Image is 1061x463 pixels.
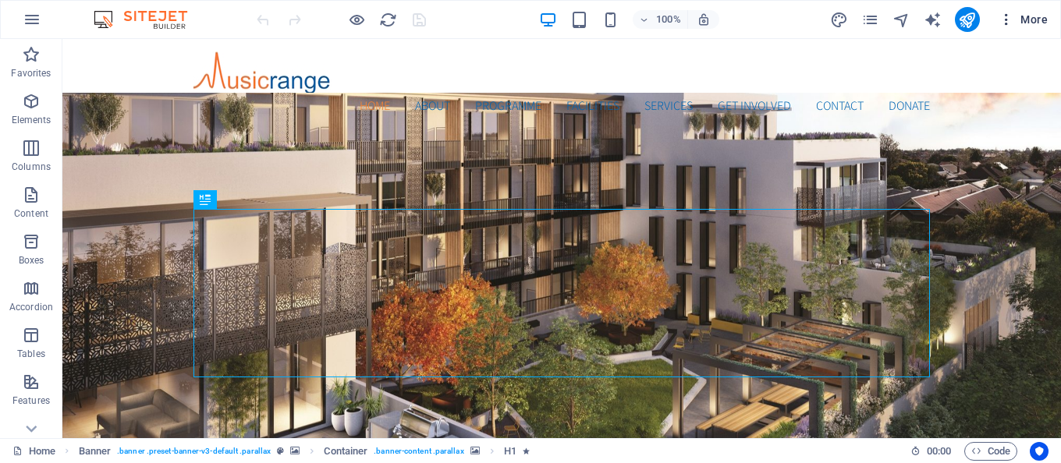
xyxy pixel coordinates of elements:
[277,447,284,455] i: This element is a customizable preset
[79,442,530,461] nav: breadcrumb
[999,12,1048,27] span: More
[830,10,849,29] button: design
[12,394,50,407] p: Features
[910,442,952,461] h6: Session time
[964,442,1017,461] button: Code
[523,447,530,455] i: Element contains an animation
[12,442,55,461] a: Click to cancel selection. Double-click to open Pages
[955,7,980,32] button: publish
[290,447,300,455] i: This element contains a background
[374,442,463,461] span: . banner-content .parallax
[90,10,207,29] img: Editor Logo
[938,445,940,457] span: :
[378,10,397,29] button: reload
[924,10,942,29] button: text_generator
[347,10,366,29] button: Click here to leave preview mode and continue editing
[470,447,480,455] i: This element contains a background
[379,11,397,29] i: Reload page
[504,442,516,461] span: Click to select. Double-click to edit
[12,114,51,126] p: Elements
[924,11,942,29] i: AI Writer
[697,12,711,27] i: On resize automatically adjust zoom level to fit chosen device.
[861,11,879,29] i: Pages (Ctrl+Alt+S)
[1030,442,1049,461] button: Usercentrics
[17,348,45,360] p: Tables
[9,301,53,313] p: Accordion
[12,161,51,173] p: Columns
[633,10,688,29] button: 100%
[892,10,911,29] button: navigator
[11,67,51,80] p: Favorites
[861,10,880,29] button: pages
[656,10,681,29] h6: 100%
[324,442,367,461] span: Click to select. Double-click to edit
[19,254,44,267] p: Boxes
[117,442,271,461] span: . banner .preset-banner-v3-default .parallax
[927,442,951,461] span: 00 00
[79,442,112,461] span: Click to select. Double-click to edit
[971,442,1010,461] span: Code
[14,207,48,220] p: Content
[992,7,1054,32] button: More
